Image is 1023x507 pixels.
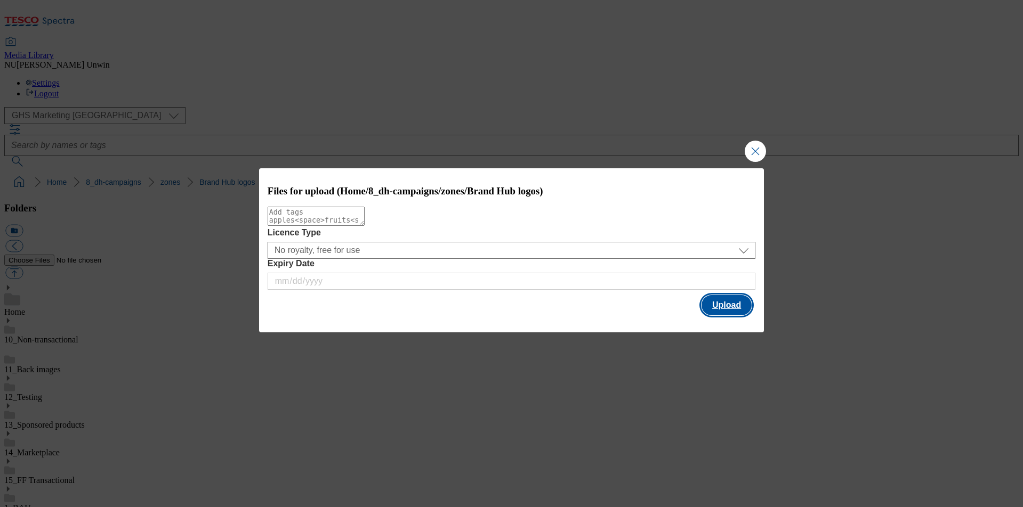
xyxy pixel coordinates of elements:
button: Close Modal [745,141,766,162]
button: Upload [702,295,752,315]
div: Modal [259,168,764,333]
label: Expiry Date [268,259,756,268]
h3: Files for upload (Home/8_dh-campaigns/zones/Brand Hub logos) [268,185,756,197]
label: Licence Type [268,228,756,238]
